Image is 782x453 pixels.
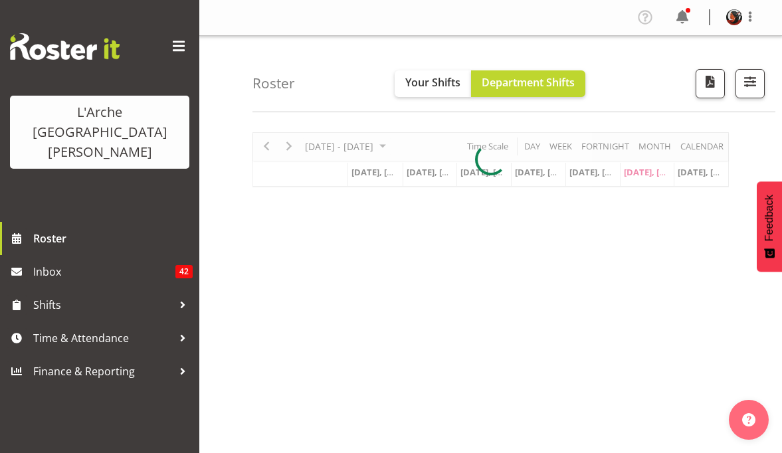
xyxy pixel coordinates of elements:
img: Rosterit website logo [10,33,120,60]
button: Download a PDF of the roster according to the set date range. [696,69,725,98]
span: Shifts [33,295,173,315]
span: Roster [33,228,193,248]
span: Finance & Reporting [33,361,173,381]
span: 42 [175,265,193,278]
h4: Roster [252,76,295,91]
button: Filter Shifts [735,69,765,98]
span: Inbox [33,262,175,282]
span: Your Shifts [405,75,460,90]
img: cherri-waata-vale45b4d6aa2776c258a6e23f06169d83f5.png [726,9,742,25]
span: Department Shifts [482,75,575,90]
span: Time & Attendance [33,328,173,348]
img: help-xxl-2.png [742,413,755,426]
div: L'Arche [GEOGRAPHIC_DATA][PERSON_NAME] [23,102,176,162]
button: Department Shifts [471,70,585,97]
button: Feedback - Show survey [757,181,782,272]
button: Your Shifts [395,70,471,97]
span: Feedback [763,195,775,241]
